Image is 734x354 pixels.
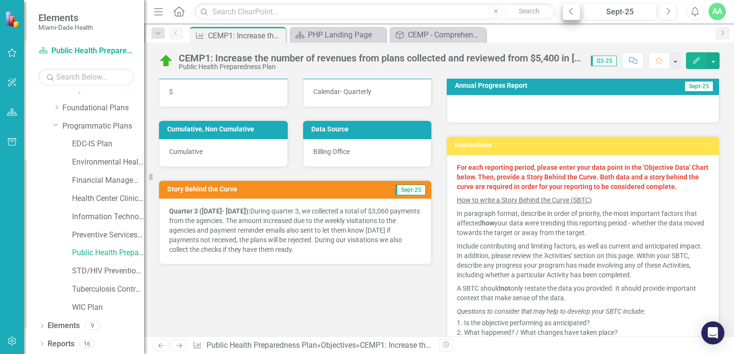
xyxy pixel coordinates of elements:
[408,29,483,41] div: CEMP - Comprehensive Emergency Management Plans
[457,196,592,204] u: How to write a Story Behind the Curve (SBTC)
[48,339,74,350] a: Reports
[311,126,427,133] h3: Data Source
[308,29,383,41] div: PHP Landing Page
[501,284,511,292] strong: not
[207,341,317,350] a: Public Health Preparedness Plan
[38,69,135,85] input: Search Below...
[72,193,144,204] a: Health Center Clinical Admin Support Plan
[583,3,657,20] button: Sept-25
[464,328,709,337] li: What happened? / What changes have taken place?
[321,341,356,350] a: Objectives
[72,230,144,241] a: Preventive Services Plan
[169,206,421,254] p: During quarter 3, we collected a total of $3,060 payments from the agencies. The amount increased...
[591,56,617,66] span: Q3-25
[72,248,144,259] a: Public Health Preparedness Plan
[38,46,135,57] a: Public Health Preparedness Plan
[72,212,144,223] a: Information Technology Plan
[457,239,709,282] p: Include contributing and limiting factors, as well as current and anticipated impact. In addition...
[62,121,144,132] a: Programmatic Plans
[482,219,494,227] strong: how
[457,207,709,239] p: In paragraph format, describe in order of priority, the most important factors that affected your...
[48,320,80,331] a: Elements
[683,81,713,92] span: Sept-25
[72,175,144,186] a: Financial Management Plan
[709,3,726,20] button: AA
[72,266,144,277] a: STD/HIV Prevention and Control Plan
[457,164,709,190] strong: For each reporting period, please enter your data point in the 'Objective Data' Chart below. Then...
[505,5,553,18] button: Search
[79,340,95,348] div: 16
[72,302,144,313] a: WIC Plan
[5,11,22,27] img: ClearPoint Strategy
[313,148,350,155] span: Billing Office
[701,321,724,344] div: Open Intercom Messenger
[195,3,555,20] input: Search ClearPoint...
[193,340,432,351] div: » »
[179,63,581,71] div: Public Health Preparedness Plan
[392,29,483,41] a: CEMP - Comprehensive Emergency Management Plans
[455,142,714,149] h3: Instructions
[519,7,539,15] span: Search
[72,139,144,150] a: EDC-IS Plan
[292,29,383,41] a: PHP Landing Page
[455,82,636,89] h3: Annual Progress Report
[169,148,203,155] span: Cumulative
[159,53,174,69] img: On Track
[464,318,709,328] li: Is the objective performing as anticipated?
[587,6,653,18] div: Sept-25
[179,53,581,63] div: CEMP1: Increase the number of revenues from plans collected and reviewed from $5,400 in [DATE] to...
[169,88,173,95] span: $
[167,186,347,193] h3: Story Behind the Curve
[38,12,93,24] span: Elements
[62,103,144,114] a: Foundational Plans
[85,322,100,330] div: 9
[72,157,144,168] a: Environmental Health Plan
[395,185,426,195] span: Sept-25
[72,284,144,295] a: Tuberculosis Control & Prevention Plan
[38,24,93,31] small: Miami-Dade Health
[167,126,283,133] h3: Cumulative, Non Cumulative
[457,282,709,305] p: A SBTC should only restate the data you provided. It should provide important context that make s...
[303,79,432,107] div: Calendar- Quarterly
[457,307,645,315] em: Questions to consider that may help to develop your SBTC include:
[169,207,250,215] strong: Quarter 3 ([DATE]- [DATE]):
[208,30,283,42] div: CEMP1: Increase the number of revenues from plans collected and reviewed from $5,400 in [DATE] to...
